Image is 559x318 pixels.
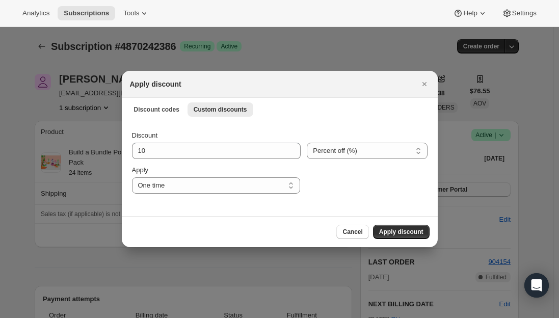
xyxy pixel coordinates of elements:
span: Settings [512,9,537,17]
span: Help [463,9,477,17]
button: Subscriptions [58,6,115,20]
span: Subscriptions [64,9,109,17]
span: Custom discounts [194,105,247,114]
span: Apply discount [379,228,423,236]
button: Custom discounts [188,102,253,117]
button: Close [417,77,432,91]
span: Analytics [22,9,49,17]
span: Tools [123,9,139,17]
span: Discount codes [134,105,179,114]
span: Discount [132,131,158,139]
span: Cancel [342,228,362,236]
div: Custom discounts [122,120,438,216]
button: Discount codes [128,102,185,117]
h2: Apply discount [130,79,181,89]
button: Analytics [16,6,56,20]
button: Help [447,6,493,20]
button: Settings [496,6,543,20]
div: Open Intercom Messenger [524,273,549,298]
button: Apply discount [373,225,430,239]
button: Cancel [336,225,368,239]
button: Tools [117,6,155,20]
span: Apply [132,166,149,174]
